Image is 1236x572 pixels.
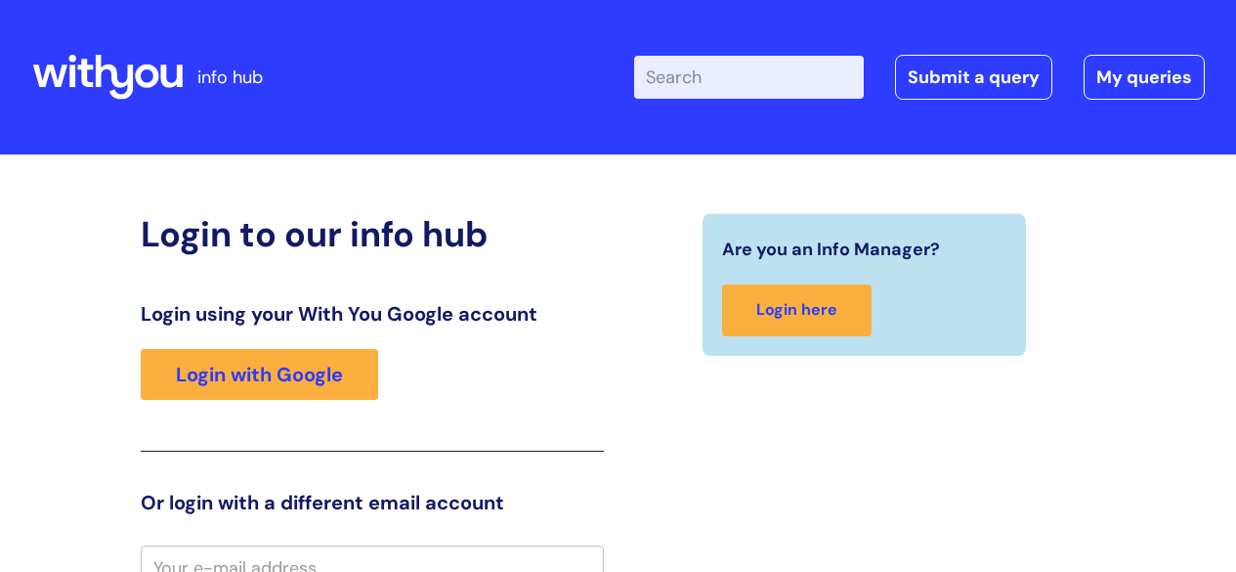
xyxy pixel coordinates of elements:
input: Search [634,56,864,99]
a: Submit a query [895,55,1052,100]
p: info hub [197,62,263,93]
a: Login here [722,285,872,336]
a: Login with Google [141,349,378,400]
span: Are you an Info Manager? [722,234,940,265]
h3: Or login with a different email account [141,491,604,514]
h3: Login using your With You Google account [141,302,604,326]
h2: Login to our info hub [141,213,604,255]
a: My queries [1084,55,1205,100]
